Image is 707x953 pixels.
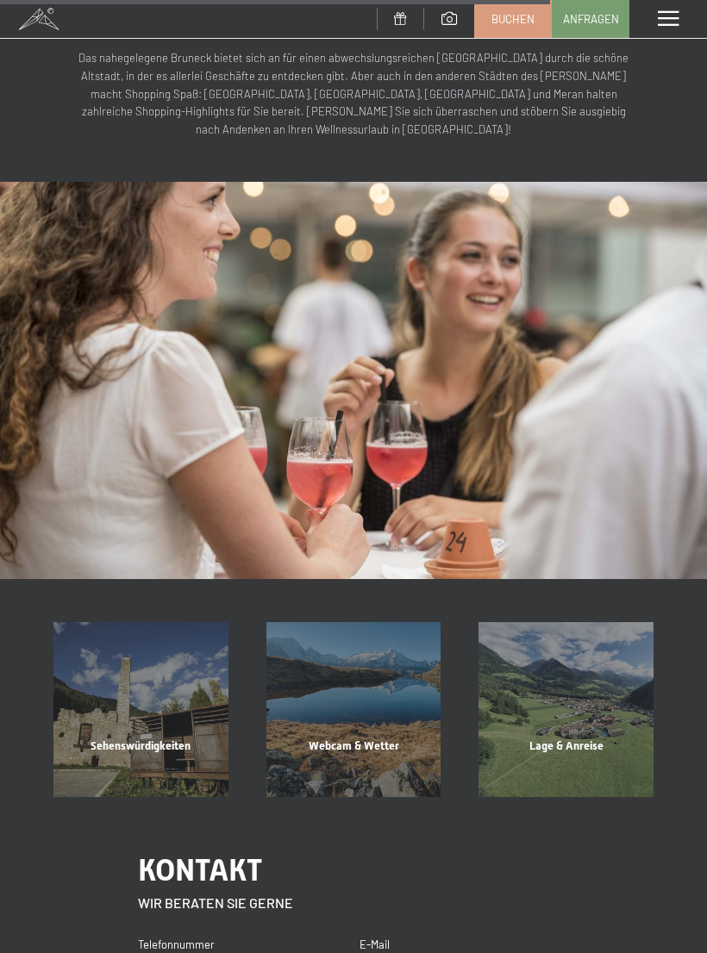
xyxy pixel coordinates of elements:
[247,622,460,797] a: Shopping in Südtirol (Bruneck, Meran …): ein Highlight! Webcam & Wetter
[460,622,673,797] a: Shopping in Südtirol (Bruneck, Meran …): ein Highlight! Lage & Anreise
[475,1,551,37] a: Buchen
[138,852,262,888] span: Kontakt
[69,49,638,139] p: Das nahegelegene Bruneck bietet sich an für einen abwechslungsreichen [GEOGRAPHIC_DATA] durch die...
[491,11,535,27] span: Buchen
[138,937,215,951] span: Telefonnummer
[563,11,619,27] span: Anfragen
[91,739,191,752] span: Sehenswürdigkeiten
[360,937,390,951] span: E-Mail
[309,739,399,752] span: Webcam & Wetter
[34,622,247,797] a: Shopping in Südtirol (Bruneck, Meran …): ein Highlight! Sehenswürdigkeiten
[138,894,293,911] span: Wir beraten Sie gerne
[553,1,629,37] a: Anfragen
[529,739,604,752] span: Lage & Anreise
